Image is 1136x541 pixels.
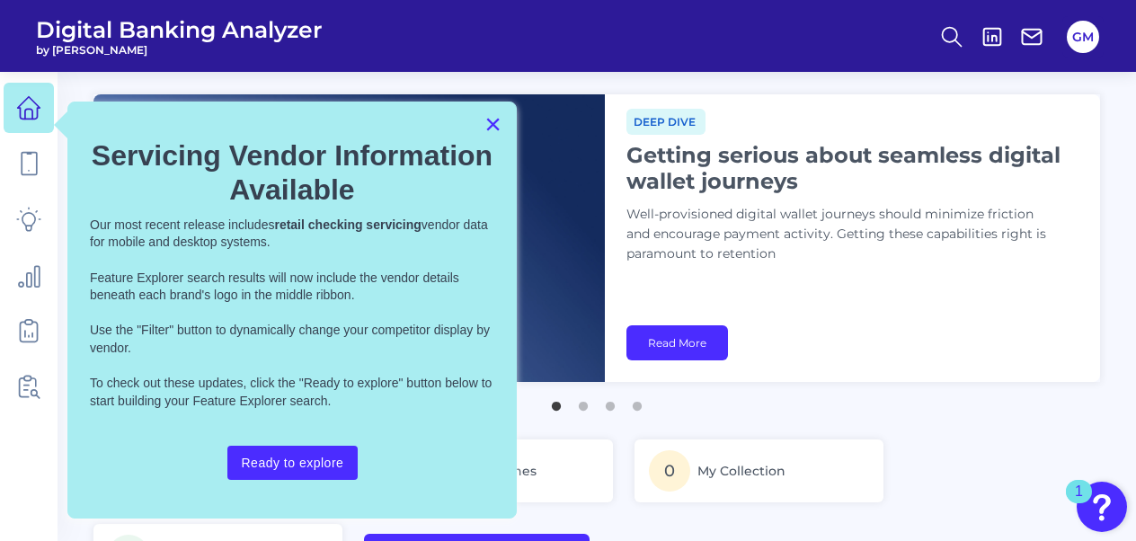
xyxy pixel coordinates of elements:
span: My Collection [697,463,785,479]
button: 2 [574,393,592,411]
button: 1 [547,393,565,411]
div: 1 [1075,492,1083,515]
button: 3 [601,393,619,411]
h2: Servicing Vendor Information Available [90,138,494,208]
a: Read More [626,325,728,360]
p: To check out these updates, click the "Ready to explore" button below to start building your Feat... [90,375,494,410]
img: bannerImg [93,94,605,382]
span: 0 [649,450,690,492]
button: Close [484,110,501,138]
span: Deep dive [626,109,706,135]
span: Our most recent release includes [90,217,274,232]
strong: retail checking servicing [274,217,421,232]
h1: Getting serious about seamless digital wallet journeys [626,142,1076,194]
span: Digital Banking Analyzer [36,16,323,43]
button: Open Resource Center, 1 new notification [1077,482,1127,532]
button: 4 [628,393,646,411]
p: Feature Explorer search results will now include the vendor details beneath each brand's logo in ... [90,270,494,305]
p: Use the "Filter" button to dynamically change your competitor display by vendor. [90,322,494,357]
button: GM [1067,21,1099,53]
button: Ready to explore [227,446,359,480]
span: by [PERSON_NAME] [36,43,323,57]
p: Well-provisioned digital wallet journeys should minimize friction and encourage payment activity.... [626,205,1076,264]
